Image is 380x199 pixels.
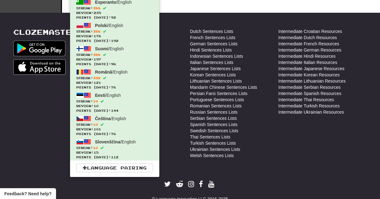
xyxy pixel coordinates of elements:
span: Review: 176 [76,34,153,38]
a: Indonesian Sentences Lists [190,53,243,59]
span: 388 [93,29,100,33]
span: Review: 15 [76,150,153,155]
span: Points [DATE]: 112 [76,155,153,160]
a: Čeština/EnglishStreak:10 Review:101Points [DATE]:76 [70,114,159,137]
span: Points [DATE]: 76 [76,85,153,90]
a: Intermediate Turkish Resources [278,103,340,109]
span: Review: 197 [76,57,153,62]
span: Streak: [76,76,153,80]
span: Slovenščina [95,139,121,144]
a: Spanish Sentences Lists [190,121,237,128]
a: Japanese Sentences Lists [190,66,241,72]
a: Eesti/EnglishStreak:10 Review:10Points [DATE]:144 [70,91,159,114]
a: Russian Sentences Lists [190,109,237,115]
a: Suomi/EnglishStreak:388 Review:197Points [DATE]:96 [70,44,159,67]
span: Română [95,70,112,75]
span: 388 [93,53,100,57]
a: Hindi Sentences Lists [190,47,232,53]
a: Thai Sentences Lists [190,134,230,140]
span: Polski [95,23,108,28]
span: Points [DATE]: 96 [76,62,153,66]
span: Streak: [76,29,153,34]
a: Intermediate Lithuanian Resources [278,78,346,84]
a: Turkish Sentences Lists [190,140,236,146]
a: Persian Farsi Sentences Lists [190,90,247,97]
a: Intermediate Dutch Resources [278,34,337,41]
span: 10 [93,99,98,103]
a: French Sentences Lists [190,34,235,41]
a: Language Pairing [76,164,153,172]
a: German Sentences Lists [190,41,237,47]
a: Polski/EnglishStreak:388 Review:176Points [DATE]:192 [70,21,159,44]
span: Suomi [95,46,108,51]
a: Slovenščina/EnglishStreak:10 Review:15Points [DATE]:112 [70,137,159,161]
img: Get it on Google Play [13,41,65,56]
a: Lithuanian Sentences Lists [190,78,242,84]
span: / English [95,139,136,144]
a: Intermediate Ukrainian Resources [278,109,344,115]
span: / English [95,93,121,98]
a: Intermediate Japanese Resources [278,66,344,72]
span: 10 [93,146,98,150]
a: Intermediate Croatian Resources [278,28,342,34]
a: Intermediate Hindi Resources [278,53,335,59]
span: 388 [93,6,100,10]
span: Points [DATE]: 92 [76,15,153,20]
span: / English [95,23,123,28]
span: / English [95,46,124,51]
span: Streak: [76,122,153,127]
span: Streak: [76,99,153,104]
span: Points [DATE]: 192 [76,38,153,43]
span: Streak: [76,52,153,57]
span: Streak: [76,146,153,150]
a: Serbian Sentences Lists [190,115,237,121]
span: 10 [93,123,98,126]
a: Swedish Sentences Lists [190,128,238,134]
a: Ukrainian Sentences Lists [190,146,240,152]
span: Review: 101 [76,127,153,132]
a: Intermediate Serbian Resources [278,84,341,90]
span: Points [DATE]: 76 [76,132,153,136]
a: Intermediate Spanish Resources [278,90,341,97]
span: Points [DATE]: 144 [76,108,153,113]
a: Welsh Sentences Lists [190,152,234,159]
span: Review: 235 [76,11,153,15]
span: Open feedback widget [4,191,51,197]
span: Čeština [95,116,111,121]
a: Intermediate German Resources [278,47,341,53]
a: Korean Sentences Lists [190,72,236,78]
a: Italian Sentences Lists [190,59,233,66]
a: Intermediate Italian Resources [278,59,337,66]
span: Eesti [95,93,105,98]
span: / English [95,116,126,121]
a: Portuguese Sentences Lists [190,97,244,103]
span: Review: 10 [76,104,153,108]
span: Streak: [76,6,153,11]
img: Get it on App Store [13,59,66,75]
a: Clozemaster [13,28,77,36]
a: Mandarin Chinese Sentences Lists [190,84,257,90]
a: Română/EnglishStreak:332 Review:121Points [DATE]:76 [70,67,159,91]
a: Intermediate Korean Resources [278,72,340,78]
a: Intermediate Thai Resources [278,97,334,103]
a: Romanian Sentences Lists [190,103,242,109]
span: 332 [93,76,100,80]
a: Dutch Sentences Lists [190,28,233,34]
a: Intermediate French Resources [278,41,339,47]
span: Review: 121 [76,80,153,85]
span: / English [95,70,128,75]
